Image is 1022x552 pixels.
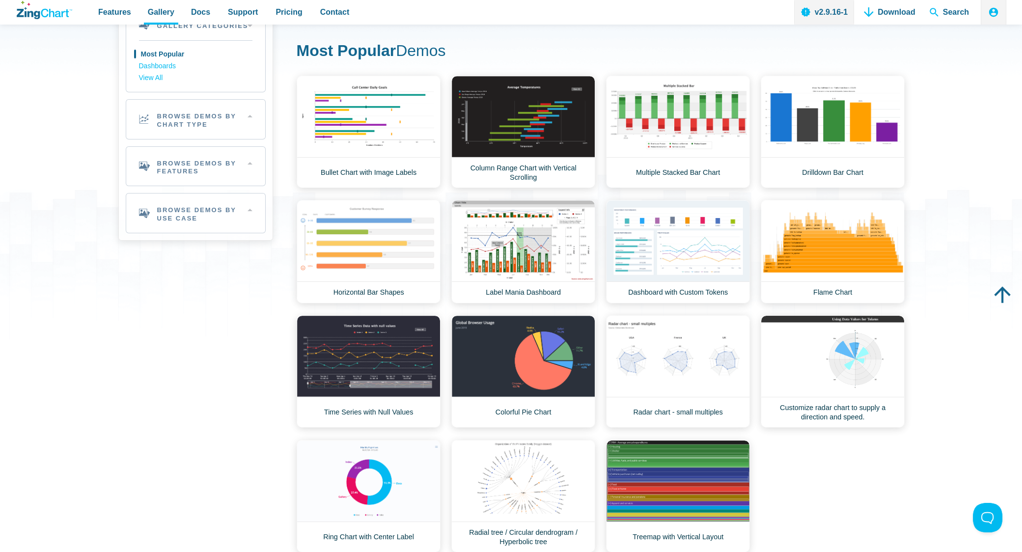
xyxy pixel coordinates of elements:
[126,193,265,233] h2: Browse Demos By Use Case
[139,60,252,72] a: Dashboards
[451,315,595,428] a: Colorful Pie Chart
[761,76,905,188] a: Drilldown Bar Chart
[297,42,396,59] strong: Most Popular
[126,9,265,40] h2: Gallery Categories
[126,147,265,186] h2: Browse Demos By Features
[320,5,350,19] span: Contact
[297,41,904,63] h1: Demos
[191,5,210,19] span: Docs
[761,200,905,304] a: Flame Chart
[297,76,441,188] a: Bullet Chart with Image Labels
[228,5,258,19] span: Support
[606,76,750,188] a: Multiple Stacked Bar Chart
[148,5,174,19] span: Gallery
[98,5,131,19] span: Features
[276,5,302,19] span: Pricing
[297,315,441,428] a: Time Series with Null Values
[139,72,252,84] a: View All
[126,100,265,139] h2: Browse Demos By Chart Type
[606,200,750,304] a: Dashboard with Custom Tokens
[17,1,72,19] a: ZingChart Logo. Click to return to the homepage
[297,200,441,304] a: Horizontal Bar Shapes
[451,200,595,304] a: Label Mania Dashboard
[139,49,252,60] a: Most Popular
[606,315,750,428] a: Radar chart - small multiples
[761,315,905,428] a: Customize radar chart to supply a direction and speed.
[451,76,595,188] a: Column Range Chart with Vertical Scrolling
[973,503,1002,532] iframe: Toggle Customer Support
